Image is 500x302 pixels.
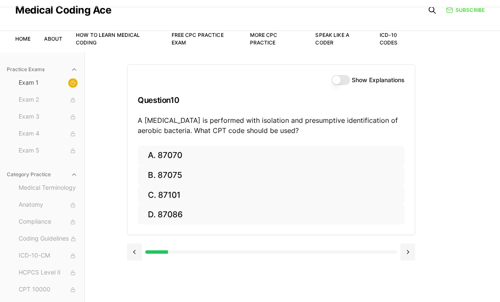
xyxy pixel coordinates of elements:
label: Show Explanations [352,77,405,83]
span: CPT 10000 [19,285,78,294]
span: Exam 3 [19,112,78,122]
span: Exam 4 [19,129,78,139]
span: Exam 1 [19,78,78,88]
button: B. 87075 [138,166,405,186]
span: HCPCS Level II [19,268,78,277]
button: Exam 3 [15,110,81,124]
a: Home [15,36,31,42]
span: Exam 2 [19,95,78,105]
a: How to Learn Medical Coding [76,32,140,46]
span: ICD-10-CM [19,251,78,260]
button: Exam 1 [15,76,81,90]
button: Exam 5 [15,144,81,158]
button: Compliance [15,215,81,229]
span: Compliance [19,217,78,227]
a: Subscribe [446,6,485,14]
a: ICD-10 Codes [380,32,398,46]
button: ICD-10-CM [15,249,81,263]
button: D. 87086 [138,205,405,225]
a: More CPC Practice [250,32,278,46]
button: CPT 10000 [15,283,81,296]
button: Anatomy [15,198,81,212]
span: Coding Guidelines [19,234,78,244]
span: Exam 5 [19,146,78,155]
button: Practice Exams [3,63,81,76]
p: A [MEDICAL_DATA] is performed with isolation and presumptive identification of aerobic bacteria. ... [138,115,405,136]
button: Medical Terminology [15,181,81,195]
a: Speak Like a Coder [315,32,349,46]
button: C. 87101 [138,185,405,205]
button: A. 87070 [138,146,405,166]
button: HCPCS Level II [15,266,81,280]
button: Coding Guidelines [15,232,81,246]
a: Medical Coding Ace [15,5,111,15]
span: Anatomy [19,200,78,210]
button: Exam 4 [15,127,81,141]
span: Medical Terminology [19,183,78,193]
button: Exam 2 [15,93,81,107]
button: Category Practice [3,168,81,181]
a: Free CPC Practice Exam [172,32,224,46]
h3: Question 10 [138,88,405,113]
a: About [44,36,62,42]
